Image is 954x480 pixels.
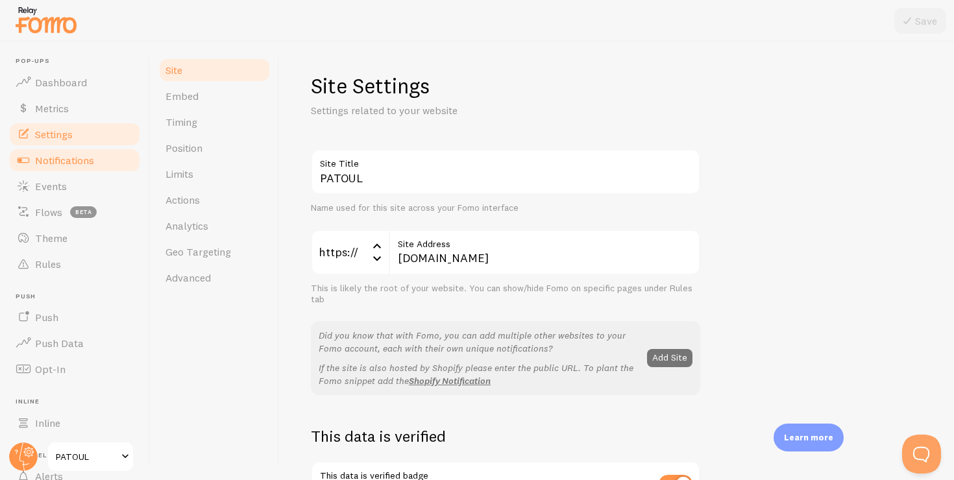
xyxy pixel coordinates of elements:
input: myhonestcompany.com [389,230,700,275]
a: Limits [158,161,271,187]
div: https:// [311,230,389,275]
iframe: Help Scout Beacon - Open [902,435,941,474]
a: Metrics [8,95,141,121]
button: Add Site [647,349,692,367]
a: Dashboard [8,69,141,95]
p: Learn more [784,431,833,444]
a: Notifications [8,147,141,173]
span: Push Data [35,337,84,350]
a: Events [8,173,141,199]
span: Metrics [35,102,69,115]
div: Name used for this site across your Fomo interface [311,202,700,214]
span: Push [35,311,58,324]
a: Shopify Notification [409,375,491,387]
a: Rules [8,251,141,277]
a: Push Data [8,330,141,356]
span: Limits [165,167,193,180]
span: Settings [35,128,73,141]
a: Position [158,135,271,161]
span: Geo Targeting [165,245,231,258]
p: Did you know that with Fomo, you can add multiple other websites to your Fomo account, each with ... [319,329,639,355]
h1: Site Settings [311,73,700,99]
span: Position [165,141,202,154]
a: Inline [8,410,141,436]
span: Events [35,180,67,193]
div: This is likely the root of your website. You can show/hide Fomo on specific pages under Rules tab [311,283,700,306]
a: Theme [8,225,141,251]
span: Timing [165,115,197,128]
a: Push [8,304,141,330]
a: Analytics [158,213,271,239]
a: Opt-In [8,356,141,382]
a: PATOUL [47,441,134,472]
span: Advanced [165,271,211,284]
span: Dashboard [35,76,87,89]
span: Analytics [165,219,208,232]
label: Site Title [311,149,700,171]
span: Inline [16,398,141,406]
span: Notifications [35,154,94,167]
a: Flows beta [8,199,141,225]
span: Embed [165,90,199,102]
a: Embed [158,83,271,109]
span: Rules [35,258,61,270]
span: Flows [35,206,62,219]
a: Geo Targeting [158,239,271,265]
p: If the site is also hosted by Shopify please enter the public URL. To plant the Fomo snippet add the [319,361,639,387]
span: Opt-In [35,363,66,376]
label: Site Address [389,230,700,252]
p: Settings related to your website [311,103,622,118]
span: Push [16,293,141,301]
a: Timing [158,109,271,135]
a: Advanced [158,265,271,291]
a: Settings [8,121,141,147]
img: fomo-relay-logo-orange.svg [14,3,79,36]
a: Actions [158,187,271,213]
span: beta [70,206,97,218]
div: Learn more [774,424,844,451]
span: PATOUL [56,449,117,464]
h2: This data is verified [311,426,700,446]
span: Actions [165,193,200,206]
span: Theme [35,232,67,245]
span: Site [165,64,182,77]
span: Inline [35,416,60,429]
a: Site [158,57,271,83]
span: Pop-ups [16,57,141,66]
